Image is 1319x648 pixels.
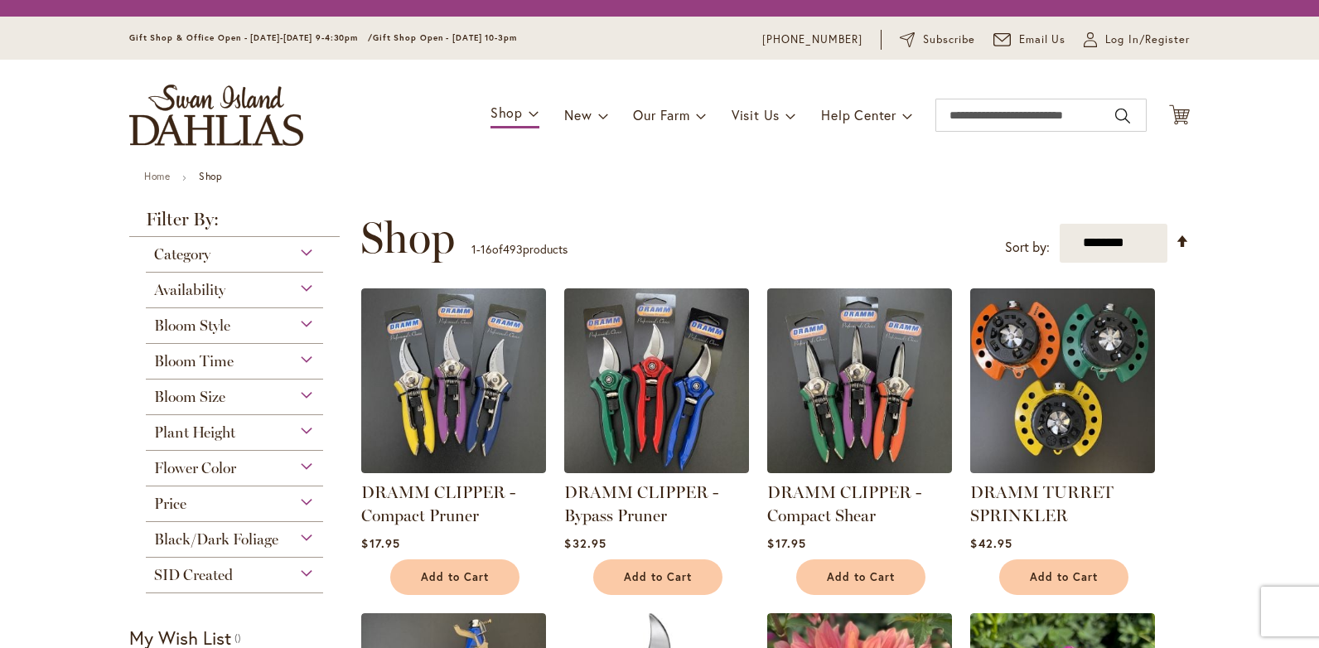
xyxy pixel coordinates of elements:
[762,31,862,48] a: [PHONE_NUMBER]
[503,241,523,257] span: 493
[154,530,278,549] span: Black/Dark Foliage
[373,32,517,43] span: Gift Shop Open - [DATE] 10-3pm
[1019,31,1066,48] span: Email Us
[1084,31,1190,48] a: Log In/Register
[970,482,1114,525] a: DRAMM TURRET SPRINKLER
[593,559,722,595] button: Add to Cart
[421,570,489,584] span: Add to Cart
[471,241,476,257] span: 1
[154,388,225,406] span: Bloom Size
[1115,103,1130,129] button: Search
[154,566,233,584] span: SID Created
[564,482,718,525] a: DRAMM CLIPPER - Bypass Pruner
[993,31,1066,48] a: Email Us
[999,559,1128,595] button: Add to Cart
[767,482,921,525] a: DRAMM CLIPPER - Compact Shear
[970,461,1155,476] a: DRAMM TURRET SPRINKLER
[199,170,222,182] strong: Shop
[821,106,896,123] span: Help Center
[154,495,186,513] span: Price
[970,535,1012,551] span: $42.95
[767,461,952,476] a: DRAMM CLIPPER - Compact Shear
[900,31,975,48] a: Subscribe
[129,85,303,146] a: store logo
[1105,31,1190,48] span: Log In/Register
[361,535,399,551] span: $17.95
[564,461,749,476] a: DRAMM CLIPPER - Bypass Pruner
[732,106,780,123] span: Visit Us
[827,570,895,584] span: Add to Cart
[767,288,952,473] img: DRAMM CLIPPER - Compact Shear
[970,288,1155,473] img: DRAMM TURRET SPRINKLER
[361,482,515,525] a: DRAMM CLIPPER - Compact Pruner
[154,317,230,335] span: Bloom Style
[624,570,692,584] span: Add to Cart
[796,559,925,595] button: Add to Cart
[154,423,235,442] span: Plant Height
[490,104,523,121] span: Shop
[767,535,805,551] span: $17.95
[154,281,225,299] span: Availability
[564,106,592,123] span: New
[154,459,236,477] span: Flower Color
[361,461,546,476] a: DRAMM CLIPPER - Compact Pruner
[471,236,568,263] p: - of products
[564,288,749,473] img: DRAMM CLIPPER - Bypass Pruner
[1005,232,1050,263] label: Sort by:
[1030,570,1098,584] span: Add to Cart
[564,535,606,551] span: $32.95
[154,352,234,370] span: Bloom Time
[360,213,455,263] span: Shop
[129,32,373,43] span: Gift Shop & Office Open - [DATE]-[DATE] 9-4:30pm /
[154,245,210,264] span: Category
[481,241,492,257] span: 16
[144,170,170,182] a: Home
[361,288,546,473] img: DRAMM CLIPPER - Compact Pruner
[129,210,340,237] strong: Filter By:
[633,106,689,123] span: Our Farm
[923,31,975,48] span: Subscribe
[390,559,519,595] button: Add to Cart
